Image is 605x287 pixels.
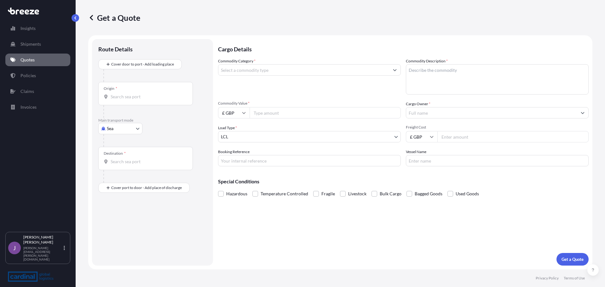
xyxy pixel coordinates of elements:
[111,94,185,100] input: Origin
[406,101,430,107] label: Cargo Owner
[556,253,589,266] button: Get a Quote
[564,276,585,281] a: Terms of Use
[20,88,34,95] p: Claims
[20,57,35,63] p: Quotes
[107,125,113,132] span: Sea
[98,118,207,123] p: Main transport mode
[218,58,256,64] label: Commodity Category
[104,151,126,156] div: Destination
[218,64,389,76] input: Select a commodity type
[250,107,401,118] input: Type amount
[321,189,335,198] span: Fragile
[348,189,366,198] span: Livestock
[221,134,228,140] span: LCL
[562,256,584,262] p: Get a Quote
[226,189,247,198] span: Hazardous
[406,155,589,166] input: Enter name
[218,155,401,166] input: Your internal reference
[218,39,589,58] p: Cargo Details
[98,183,190,193] button: Cover port to door - Add place of discharge
[20,41,41,47] p: Shipments
[406,149,426,155] label: Vessel Name
[5,38,70,50] a: Shipments
[406,58,448,64] label: Commodity Description
[5,54,70,66] a: Quotes
[437,131,589,142] input: Enter amount
[23,235,62,245] p: [PERSON_NAME] [PERSON_NAME]
[218,149,250,155] label: Booking Reference
[20,25,36,32] p: Insights
[389,64,400,76] button: Show suggestions
[218,179,589,184] p: Special Conditions
[406,125,589,130] span: Freight Cost
[20,104,37,110] p: Invoices
[98,59,182,69] button: Cover door to port - Add loading place
[218,125,237,131] span: Load Type
[98,123,142,134] button: Select transport
[23,246,62,261] p: [PERSON_NAME][EMAIL_ADDRESS][PERSON_NAME][DOMAIN_NAME]
[13,245,16,251] span: J
[415,189,442,198] span: Bagged Goods
[111,185,182,191] span: Cover port to door - Add place of discharge
[536,276,559,281] a: Privacy Policy
[218,101,401,106] span: Commodity Value
[5,69,70,82] a: Policies
[88,13,140,23] p: Get a Quote
[111,158,185,165] input: Destination
[98,45,133,53] p: Route Details
[5,101,70,113] a: Invoices
[261,189,308,198] span: Temperature Controlled
[456,189,479,198] span: Used Goods
[8,272,54,282] img: organization-logo
[5,85,70,98] a: Claims
[111,61,174,67] span: Cover door to port - Add loading place
[20,72,36,79] p: Policies
[406,107,577,118] input: Full name
[5,22,70,35] a: Insights
[577,107,588,118] button: Show suggestions
[104,86,117,91] div: Origin
[380,189,401,198] span: Bulk Cargo
[218,131,401,142] button: LCL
